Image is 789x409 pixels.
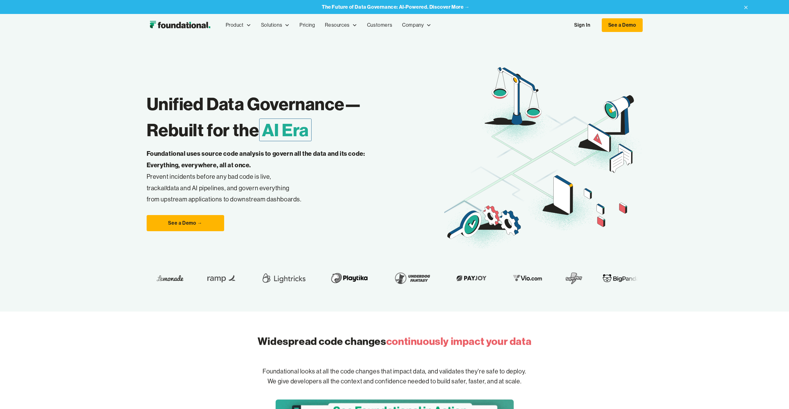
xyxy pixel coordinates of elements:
span: continuously impact your data [386,335,531,348]
div: Solutions [261,21,282,29]
div: Solutions [256,15,295,35]
a: See a Demo [602,18,643,32]
a: home [147,19,213,31]
div: Product [221,15,256,35]
div: Resources [320,15,362,35]
img: BigPanda [602,273,639,283]
a: Customers [362,15,397,35]
iframe: Chat Widget [758,379,789,409]
a: The Future of Data Governance: AI-Powered. Discover More → [322,4,470,10]
div: Resources [325,21,349,29]
h1: Unified Data Governance— Rebuilt for the [147,91,444,143]
img: Foundational Logo [147,19,213,31]
img: Vio.com [509,273,545,283]
p: Foundational looks at all the code changes that impact data, and validates they're safe to deploy... [196,357,593,397]
em: all [161,184,167,192]
div: Product [226,21,244,29]
div: Company [402,21,424,29]
a: See a Demo → [147,215,224,231]
img: Lightricks [259,269,307,287]
img: Playtika [326,269,371,287]
img: Ramp [202,269,240,287]
img: Lemonade [156,273,183,283]
a: Sign In [568,19,596,32]
strong: Foundational uses source code analysis to govern all the data and its code: Everything, everywher... [147,150,365,169]
img: SuperPlay [565,269,582,287]
span: AI Era [259,119,312,141]
div: Company [397,15,436,35]
a: Pricing [295,15,320,35]
img: Payjoy [453,273,489,283]
h2: Widespread code changes [258,334,531,349]
p: Prevent incidents before any bad code is live, track data and AI pipelines, and govern everything... [147,148,385,205]
img: Underdog Fantasy [391,269,433,287]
